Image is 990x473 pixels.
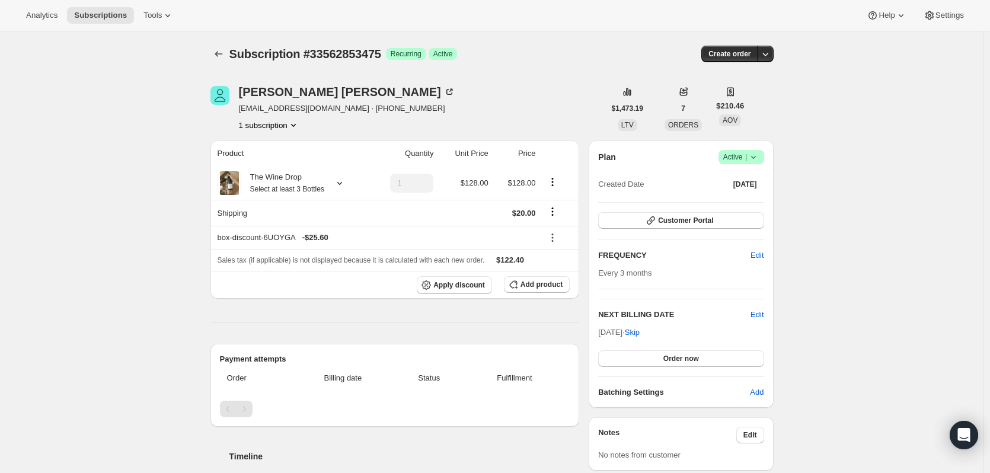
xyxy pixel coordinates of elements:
[598,309,751,321] h2: NEXT BILLING DATE
[210,46,227,62] button: Subscriptions
[621,121,634,129] span: LTV
[726,176,764,193] button: [DATE]
[723,151,759,163] span: Active
[658,216,713,225] span: Customer Portal
[241,171,324,195] div: The Wine Drop
[733,180,757,189] span: [DATE]
[605,100,650,117] button: $1,473.19
[461,178,488,187] span: $128.00
[26,11,58,20] span: Analytics
[681,104,685,113] span: 7
[250,185,324,193] small: Select at least 3 Bottles
[723,116,737,124] span: AOV
[743,246,771,265] button: Edit
[210,140,369,167] th: Product
[598,386,750,398] h6: Batching Settings
[745,152,747,162] span: |
[701,46,758,62] button: Create order
[220,353,570,365] h2: Payment attempts
[674,100,692,117] button: 7
[210,86,229,105] span: Carolyn Barfoot
[391,49,421,59] span: Recurring
[512,209,536,218] span: $20.00
[218,256,485,264] span: Sales tax (if applicable) is not displayed because it is calculated with each new order.
[751,309,764,321] button: Edit
[935,11,964,20] span: Settings
[598,450,681,459] span: No notes from customer
[743,383,771,402] button: Add
[19,7,65,24] button: Analytics
[663,354,699,363] span: Order now
[229,47,381,60] span: Subscription #33562853475
[437,140,491,167] th: Unit Price
[496,255,524,264] span: $122.40
[218,232,536,244] div: box-discount-6UOYGA
[598,350,764,367] button: Order now
[598,250,751,261] h2: FREQUENCY
[369,140,437,167] th: Quantity
[860,7,914,24] button: Help
[417,276,492,294] button: Apply discount
[467,372,563,384] span: Fulfillment
[708,49,751,59] span: Create order
[598,178,644,190] span: Created Date
[543,205,562,218] button: Shipping actions
[625,327,640,338] span: Skip
[492,140,539,167] th: Price
[716,100,744,112] span: $210.46
[598,151,616,163] h2: Plan
[433,49,453,59] span: Active
[743,430,757,440] span: Edit
[508,178,536,187] span: $128.00
[210,200,369,226] th: Shipping
[736,427,764,443] button: Edit
[598,269,652,277] span: Every 3 months
[143,11,162,20] span: Tools
[399,372,459,384] span: Status
[543,175,562,188] button: Product actions
[598,212,764,229] button: Customer Portal
[67,7,134,24] button: Subscriptions
[879,11,895,20] span: Help
[598,328,640,337] span: [DATE] ·
[433,280,485,290] span: Apply discount
[239,119,299,131] button: Product actions
[598,427,736,443] h3: Notes
[229,450,580,462] h2: Timeline
[504,276,570,293] button: Add product
[239,103,455,114] span: [EMAIL_ADDRESS][DOMAIN_NAME] · [PHONE_NUMBER]
[302,232,328,244] span: - $25.60
[750,386,764,398] span: Add
[520,280,563,289] span: Add product
[751,250,764,261] span: Edit
[220,401,570,417] nav: Pagination
[668,121,698,129] span: ORDERS
[74,11,127,20] span: Subscriptions
[220,365,291,391] th: Order
[294,372,392,384] span: Billing date
[950,421,978,449] div: Open Intercom Messenger
[136,7,181,24] button: Tools
[916,7,971,24] button: Settings
[612,104,643,113] span: $1,473.19
[239,86,455,98] div: [PERSON_NAME] [PERSON_NAME]
[618,323,647,342] button: Skip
